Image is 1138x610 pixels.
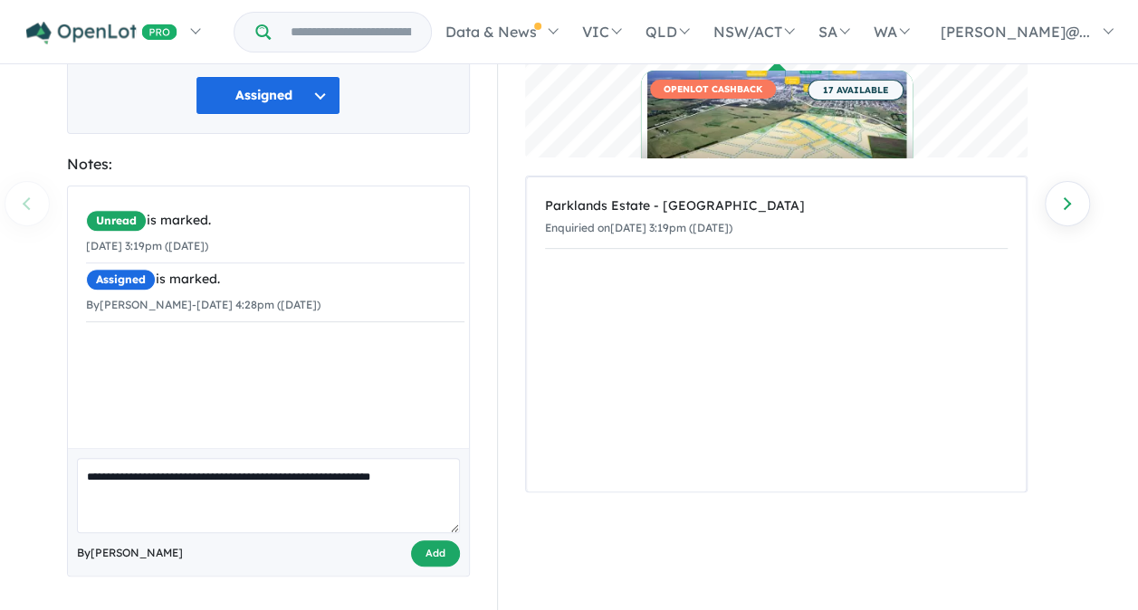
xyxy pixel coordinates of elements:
[86,239,208,253] small: [DATE] 3:19pm ([DATE])
[545,186,1008,249] a: Parklands Estate - [GEOGRAPHIC_DATA]Enquiried on[DATE] 3:19pm ([DATE])
[274,13,427,52] input: Try estate name, suburb, builder or developer
[411,540,460,567] button: Add
[86,298,320,311] small: By [PERSON_NAME] - [DATE] 4:28pm ([DATE])
[808,80,904,100] span: 17 AVAILABLE
[641,71,913,206] a: OPENLOT CASHBACK 17 AVAILABLE
[545,195,1008,217] div: Parklands Estate - [GEOGRAPHIC_DATA]
[650,80,776,99] span: OPENLOT CASHBACK
[77,544,183,562] span: By [PERSON_NAME]
[67,152,470,176] div: Notes:
[196,76,340,115] button: Assigned
[86,210,147,232] span: Unread
[545,221,732,234] small: Enquiried on [DATE] 3:19pm ([DATE])
[86,210,464,232] div: is marked.
[26,22,177,44] img: Openlot PRO Logo White
[86,269,156,291] span: Assigned
[941,23,1090,41] span: [PERSON_NAME]@...
[86,269,464,291] div: is marked.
